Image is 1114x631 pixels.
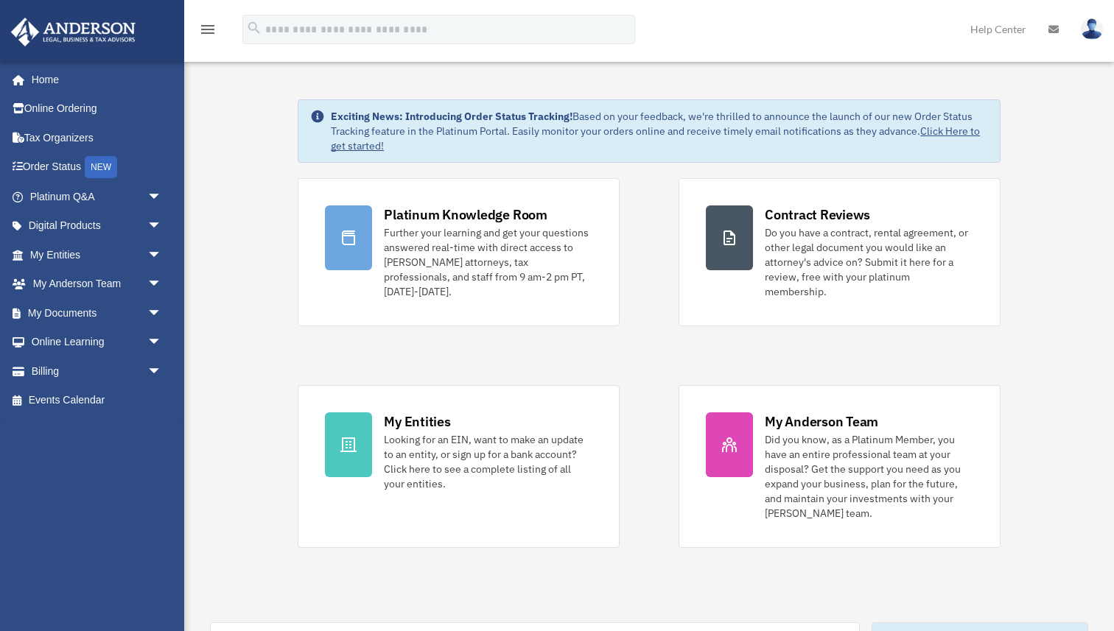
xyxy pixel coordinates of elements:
[10,298,184,328] a: My Documentsarrow_drop_down
[10,123,184,152] a: Tax Organizers
[331,109,988,153] div: Based on your feedback, we're thrilled to announce the launch of our new Order Status Tracking fe...
[384,432,592,491] div: Looking for an EIN, want to make an update to an entity, or sign up for a bank account? Click her...
[10,356,184,386] a: Billingarrow_drop_down
[199,26,217,38] a: menu
[147,269,177,300] span: arrow_drop_down
[765,412,878,431] div: My Anderson Team
[10,386,184,415] a: Events Calendar
[147,240,177,270] span: arrow_drop_down
[679,178,1001,326] a: Contract Reviews Do you have a contract, rental agreement, or other legal document you would like...
[147,182,177,212] span: arrow_drop_down
[10,182,184,211] a: Platinum Q&Aarrow_drop_down
[679,385,1001,548] a: My Anderson Team Did you know, as a Platinum Member, you have an entire professional team at your...
[147,356,177,387] span: arrow_drop_down
[384,225,592,299] div: Further your learning and get your questions answered real-time with direct access to [PERSON_NAM...
[10,94,184,124] a: Online Ordering
[7,18,140,46] img: Anderson Advisors Platinum Portal
[298,385,620,548] a: My Entities Looking for an EIN, want to make an update to an entity, or sign up for a bank accoun...
[384,412,450,431] div: My Entities
[1081,18,1103,40] img: User Pic
[765,225,973,299] div: Do you have a contract, rental agreement, or other legal document you would like an attorney's ad...
[10,240,184,269] a: My Entitiesarrow_drop_down
[246,20,262,36] i: search
[331,124,980,152] a: Click Here to get started!
[147,211,177,242] span: arrow_drop_down
[10,152,184,183] a: Order StatusNEW
[765,432,973,521] div: Did you know, as a Platinum Member, you have an entire professional team at your disposal? Get th...
[199,21,217,38] i: menu
[85,156,117,178] div: NEW
[10,328,184,357] a: Online Learningarrow_drop_down
[10,211,184,241] a: Digital Productsarrow_drop_down
[765,205,870,224] div: Contract Reviews
[10,65,177,94] a: Home
[298,178,620,326] a: Platinum Knowledge Room Further your learning and get your questions answered real-time with dire...
[331,110,572,123] strong: Exciting News: Introducing Order Status Tracking!
[147,298,177,328] span: arrow_drop_down
[147,328,177,358] span: arrow_drop_down
[384,205,547,224] div: Platinum Knowledge Room
[10,269,184,299] a: My Anderson Teamarrow_drop_down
